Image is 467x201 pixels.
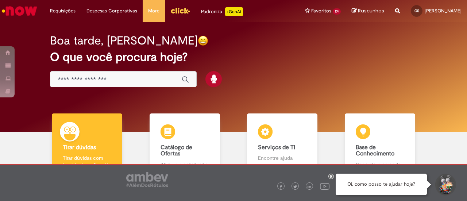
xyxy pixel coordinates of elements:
[225,7,243,16] p: +GenAi
[63,154,111,169] p: Tirar dúvidas com Lupi Assist e Gen Ai
[161,161,209,168] p: Abra uma solicitação
[320,181,329,191] img: logo_footer_youtube.png
[201,7,243,16] div: Padroniza
[336,174,427,195] div: Oi, como posso te ajudar hoje?
[308,185,311,189] img: logo_footer_linkedin.png
[63,144,96,151] b: Tirar dúvidas
[148,7,159,15] span: More
[258,154,306,162] p: Encontre ajuda
[233,113,331,177] a: Serviços de TI Encontre ajuda
[425,8,462,14] span: [PERSON_NAME]
[434,174,456,196] button: Iniciar Conversa de Suporte
[198,35,208,46] img: happy-face.png
[279,185,283,189] img: logo_footer_facebook.png
[126,172,168,187] img: logo_footer_ambev_rotulo_gray.png
[358,7,384,14] span: Rascunhos
[50,34,198,47] h2: Boa tarde, [PERSON_NAME]
[50,7,76,15] span: Requisições
[414,8,419,13] span: GS
[38,113,136,177] a: Tirar dúvidas Tirar dúvidas com Lupi Assist e Gen Ai
[258,144,295,151] b: Serviços de TI
[331,113,429,177] a: Base de Conhecimento Consulte e aprenda
[352,8,384,15] a: Rascunhos
[293,185,297,189] img: logo_footer_twitter.png
[161,144,192,158] b: Catálogo de Ofertas
[136,113,234,177] a: Catálogo de Ofertas Abra uma solicitação
[170,5,190,16] img: click_logo_yellow_360x200.png
[356,161,404,168] p: Consulte e aprenda
[50,51,417,63] h2: O que você procura hoje?
[86,7,137,15] span: Despesas Corporativas
[311,7,331,15] span: Favoritos
[356,144,394,158] b: Base de Conhecimento
[333,8,341,15] span: 24
[1,4,38,18] img: ServiceNow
